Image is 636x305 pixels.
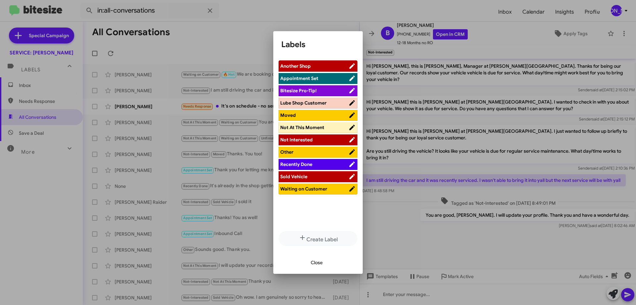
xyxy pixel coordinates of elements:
[280,75,318,81] span: Appointment Set
[280,100,327,106] span: Lube Shop Customer
[280,149,293,155] span: Other
[280,174,307,180] span: Sold Vehicle
[280,137,313,143] span: Not Interested
[280,161,312,167] span: Recently Done
[281,39,355,50] h1: Labels
[280,186,327,192] span: Waiting on Customer
[280,88,317,94] span: Bitesize Pro-Tip!
[280,112,296,118] span: Moved
[311,257,323,268] span: Close
[280,124,324,130] span: Not At This Moment
[305,257,328,268] button: Close
[279,231,357,246] button: Create Label
[280,63,311,69] span: Another Shop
